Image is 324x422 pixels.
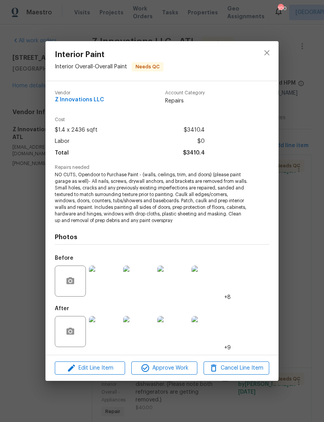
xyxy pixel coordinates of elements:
[55,50,164,59] span: Interior Paint
[55,117,205,122] span: Cost
[184,125,205,136] span: $3410.4
[132,63,163,71] span: Needs QC
[204,361,269,375] button: Cancel Line Item
[183,148,205,159] span: $3410.4
[55,148,69,159] span: Total
[55,172,248,224] span: NO CUTS, Opendoor to Purchase Paint - (walls, ceilings, trim, and doors) (please paint garage as ...
[55,64,127,69] span: Interior Overall - Overall Paint
[197,136,205,147] span: $0
[55,233,269,241] h4: Photos
[278,5,283,12] div: 100
[55,125,98,136] span: $1.4 x 2436 sqft
[55,165,269,170] span: Repairs needed
[224,344,231,352] span: +9
[134,363,195,373] span: Approve Work
[131,361,197,375] button: Approve Work
[165,97,205,105] span: Repairs
[55,136,70,147] span: Labor
[55,97,104,103] span: Z Innovations LLC
[55,361,125,375] button: Edit Line Item
[57,363,123,373] span: Edit Line Item
[206,363,267,373] span: Cancel Line Item
[55,255,73,261] h5: Before
[165,90,205,96] span: Account Category
[258,43,276,62] button: close
[55,306,69,311] h5: After
[224,293,231,301] span: +8
[55,90,104,96] span: Vendor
